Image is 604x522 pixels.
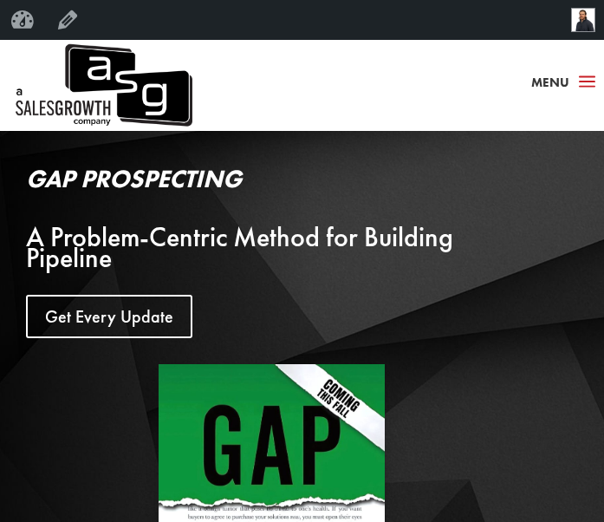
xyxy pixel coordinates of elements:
[574,69,601,95] span: a
[13,40,192,131] img: ASG Co. Logo
[13,40,192,131] a: A Sales Growth Company Logo
[26,227,517,269] div: A Problem-Centric Method for Building Pipeline
[531,74,569,91] span: Menu
[26,167,517,201] h2: Gap Prospecting
[26,295,192,338] a: Get Every Update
